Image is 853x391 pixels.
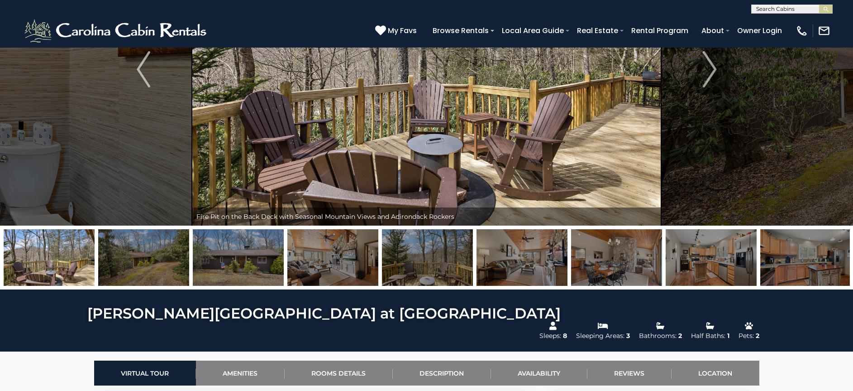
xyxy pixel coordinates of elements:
img: 164110836 [193,229,284,286]
a: Real Estate [572,23,623,39]
img: 164110831 [4,229,95,286]
img: White-1-2.png [23,17,210,44]
img: 164110811 [477,229,567,286]
a: Rooms Details [285,361,393,386]
a: Local Area Guide [497,23,568,39]
a: Amenities [196,361,285,386]
span: My Favs [388,25,417,36]
a: About [697,23,729,39]
img: phone-regular-white.png [796,24,808,37]
a: Availability [491,361,587,386]
img: 164110806 [760,229,851,286]
img: 164110832 [382,229,473,286]
a: Browse Rentals [428,23,493,39]
a: My Favs [375,25,419,37]
img: arrow [703,51,716,87]
img: 164110805 [666,229,757,286]
a: Location [672,361,759,386]
div: Fire Pit on the Back Deck with Seasonal Mountain Views and Adirondack Rockers [192,208,661,226]
a: Description [393,361,491,386]
a: Rental Program [627,23,693,39]
img: 164110837 [98,229,189,286]
a: Reviews [587,361,672,386]
a: Virtual Tour [94,361,196,386]
img: mail-regular-white.png [818,24,830,37]
img: arrow [137,51,150,87]
img: 164110812 [287,229,378,286]
a: Owner Login [733,23,786,39]
img: 164110807 [571,229,662,286]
